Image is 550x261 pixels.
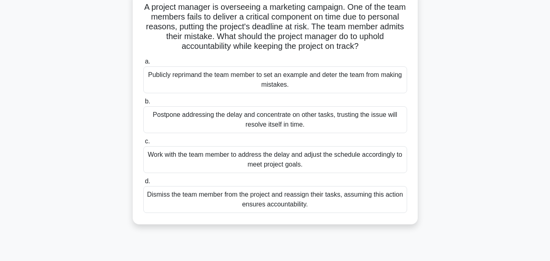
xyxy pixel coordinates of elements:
[145,138,150,145] span: c.
[142,2,408,52] h5: A project manager is overseeing a marketing campaign. One of the team members fails to deliver a ...
[145,98,150,105] span: b.
[145,178,150,184] span: d.
[145,58,150,65] span: a.
[143,106,407,133] div: Postpone addressing the delay and concentrate on other tasks, trusting the issue will resolve its...
[143,66,407,93] div: Publicly reprimand the team member to set an example and deter the team from making mistakes.
[143,146,407,173] div: Work with the team member to address the delay and adjust the schedule accordingly to meet projec...
[143,186,407,213] div: Dismiss the team member from the project and reassign their tasks, assuming this action ensures a...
